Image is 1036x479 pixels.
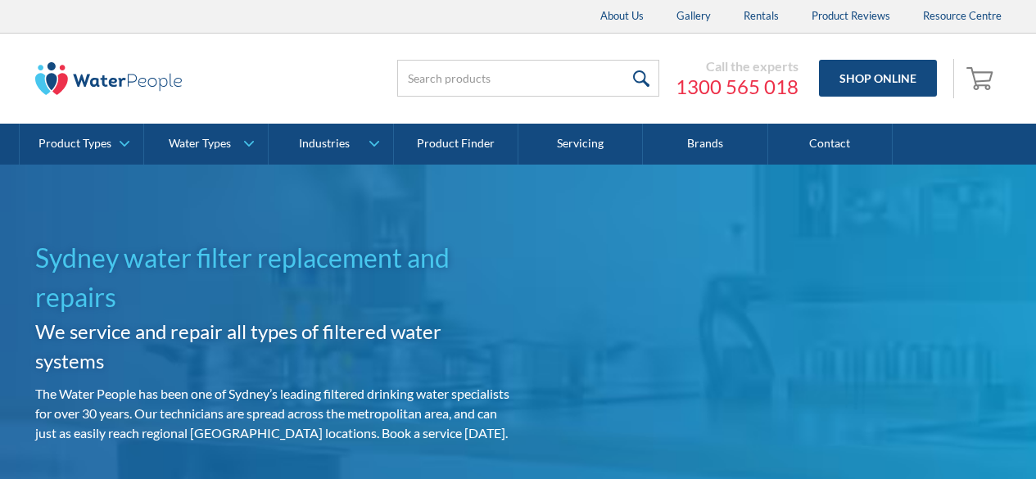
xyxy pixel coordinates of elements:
[20,124,143,165] a: Product Types
[643,124,767,165] a: Brands
[35,238,512,317] h1: Sydney water filter replacement and repairs
[676,75,798,99] a: 1300 565 018
[35,62,183,95] img: The Water People
[299,137,350,151] div: Industries
[518,124,643,165] a: Servicing
[676,58,798,75] div: Call the experts
[144,124,268,165] a: Water Types
[35,317,512,376] h2: We service and repair all types of filtered water systems
[819,60,937,97] a: Shop Online
[169,137,231,151] div: Water Types
[35,384,512,443] p: The Water People has been one of Sydney’s leading filtered drinking water specialists for over 30...
[394,124,518,165] a: Product Finder
[962,59,1002,98] a: Open empty cart
[269,124,392,165] a: Industries
[397,60,659,97] input: Search products
[768,124,893,165] a: Contact
[966,65,998,91] img: shopping cart
[38,137,111,151] div: Product Types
